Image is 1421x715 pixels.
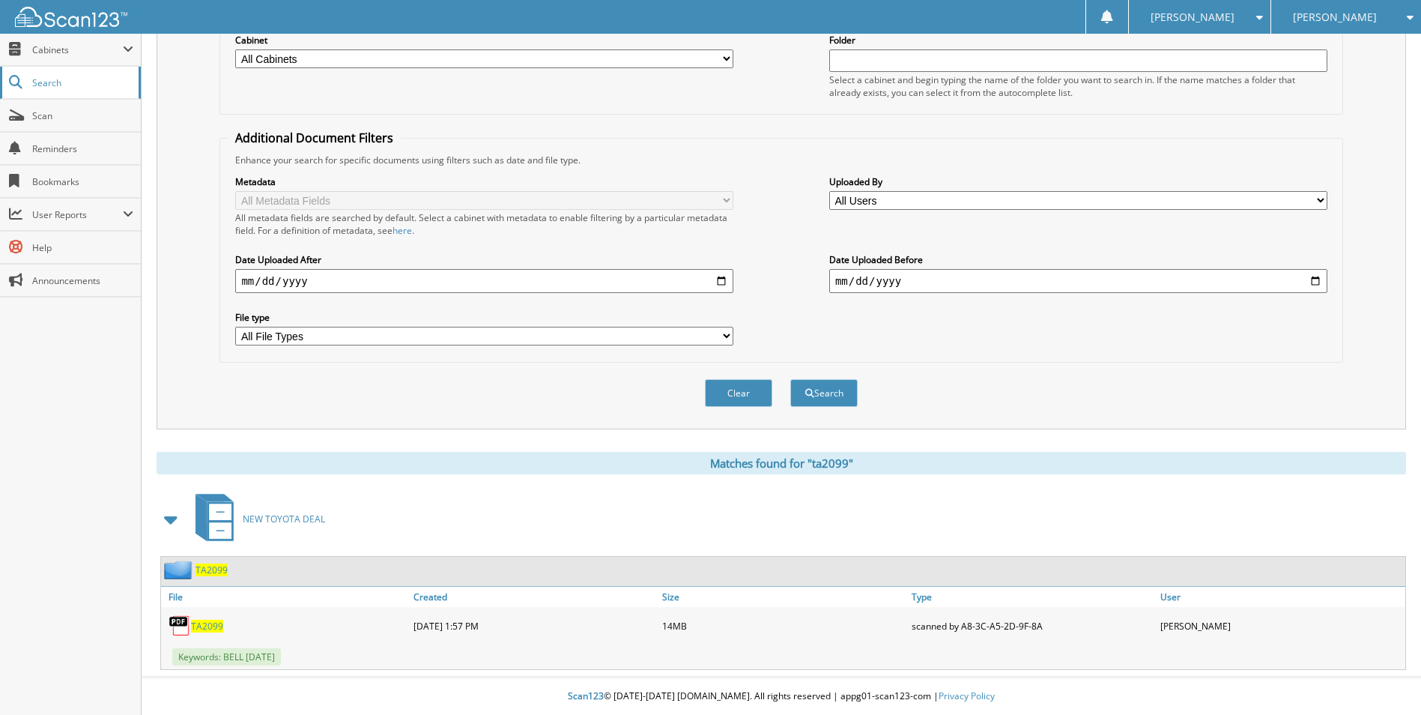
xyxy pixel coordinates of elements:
label: File type [235,311,733,324]
a: Type [908,587,1157,607]
label: Uploaded By [829,175,1327,188]
span: Keywords: BELL [DATE] [172,648,281,666]
input: end [829,269,1327,293]
div: scanned by A8-3C-A5-2D-9F-8A [908,611,1157,641]
div: 14MB [658,611,907,641]
span: Announcements [32,274,133,287]
legend: Additional Document Filters [228,130,401,146]
div: Enhance your search for specific documents using filters such as date and file type. [228,154,1334,166]
iframe: Chat Widget [1346,643,1421,715]
div: Select a cabinet and begin typing the name of the folder you want to search in. If the name match... [829,73,1327,99]
span: Bookmarks [32,175,133,188]
a: NEW TOYOTA DEAL [187,489,325,549]
div: [PERSON_NAME] [1157,611,1405,641]
a: TA2099 [191,620,223,633]
label: Date Uploaded Before [829,253,1327,266]
span: Scan [32,109,133,122]
div: [DATE] 1:57 PM [410,611,658,641]
img: folder2.png [164,561,196,579]
label: Cabinet [235,34,733,46]
a: Privacy Policy [939,690,995,702]
span: Search [32,76,131,89]
span: [PERSON_NAME] [1293,13,1377,22]
span: Scan123 [568,690,604,702]
a: User [1157,587,1405,607]
button: Clear [705,379,772,407]
input: start [235,269,733,293]
span: NEW TOYOTA DEAL [243,513,325,525]
span: Cabinets [32,43,123,56]
a: here [393,224,412,237]
span: User Reports [32,208,123,221]
span: Reminders [32,142,133,155]
img: scan123-logo-white.svg [15,7,127,27]
label: Metadata [235,175,733,188]
button: Search [790,379,858,407]
label: Folder [829,34,1327,46]
label: Date Uploaded After [235,253,733,266]
a: Size [658,587,907,607]
img: PDF.png [169,615,191,637]
div: © [DATE]-[DATE] [DOMAIN_NAME]. All rights reserved | appg01-scan123-com | [142,678,1421,715]
span: Help [32,241,133,254]
div: All metadata fields are searched by default. Select a cabinet with metadata to enable filtering b... [235,211,733,237]
div: Matches found for "ta2099" [157,452,1406,474]
a: File [161,587,410,607]
a: TA2099 [196,564,228,576]
a: Created [410,587,658,607]
span: [PERSON_NAME] [1151,13,1234,22]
